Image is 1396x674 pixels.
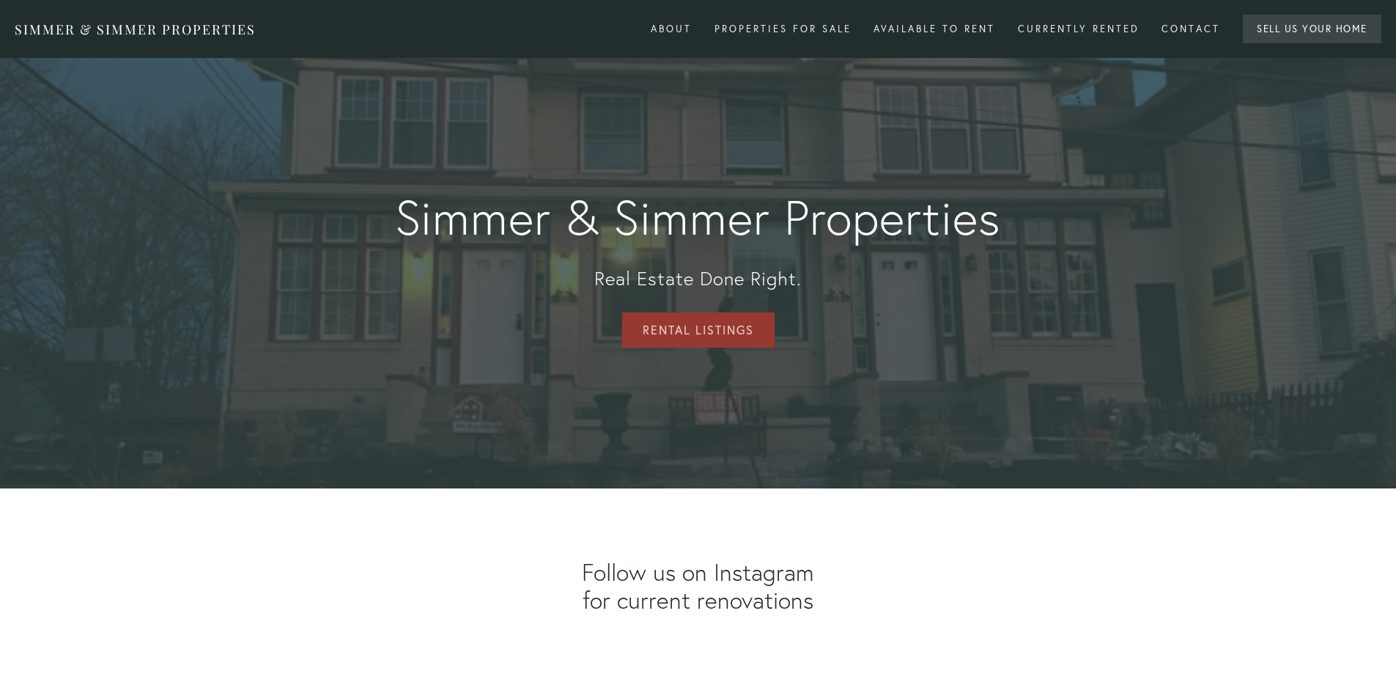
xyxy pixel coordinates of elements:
[372,191,1025,245] strong: Simmer & Simmer Properties
[15,21,256,38] a: Simmer & Simmer Properties
[622,312,775,348] a: Rental Listings
[372,191,1025,290] p: Real Estate Done Right.
[1152,17,1230,41] a: Contact
[1008,17,1149,41] div: Currently rented
[348,559,1049,615] h1: Follow us on Instagram for current renovations
[705,17,861,41] div: Properties for Sale
[1243,15,1382,43] a: Sell Us Your Home
[864,17,1005,41] div: Available to rent
[641,17,701,41] a: About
